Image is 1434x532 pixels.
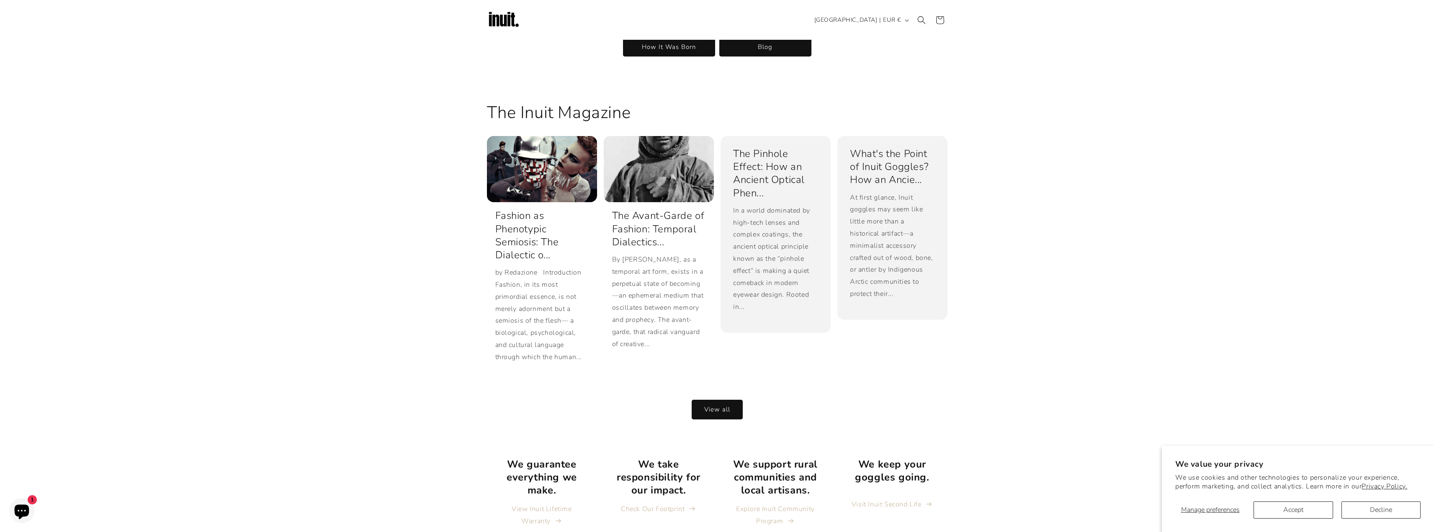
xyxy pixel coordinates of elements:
a: How It Was Born [623,37,715,57]
span: [GEOGRAPHIC_DATA] | EUR € [814,15,901,24]
a: Visit Inuit Second Life [852,499,933,511]
a: View Inuit Lifetime Warranty [493,503,591,527]
a: Blog [719,37,811,57]
h2: We value your privacy [1175,459,1421,470]
button: Decline [1341,501,1421,519]
strong: We support rural communities and local artisans. [733,457,818,497]
button: [GEOGRAPHIC_DATA] | EUR € [809,12,912,28]
button: Accept [1254,501,1333,519]
span: Manage preferences [1181,505,1240,514]
p: We use cookies and other technologies to personalize your experience, perform marketing, and coll... [1175,473,1421,491]
strong: We keep your goggles going. [855,457,929,484]
img: Inuit Logo [487,3,520,37]
a: Fashion as Phenotypic Semiosis: The Dialectic o... [495,209,589,262]
strong: We guarantee everything we make. [507,457,577,497]
button: Manage preferences [1175,501,1245,519]
h2: The Inuit Magazine [487,102,631,123]
a: Check Our Footprint [621,503,696,515]
a: Privacy Policy. [1362,482,1407,491]
a: The Pinhole Effect: How an Ancient Optical Phen... [733,147,818,200]
summary: Search [912,11,931,29]
strong: We take responsibility for our impact. [617,457,700,497]
a: What's the Point of Inuit Goggles? How an Ancie... [850,147,935,187]
a: The Avant-Garde of Fashion: Temporal Dialectics... [612,209,705,249]
inbox-online-store-chat: Shopify online store chat [7,498,37,525]
a: Explore Inuit Community Program [727,503,824,527]
a: View all [692,400,743,419]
